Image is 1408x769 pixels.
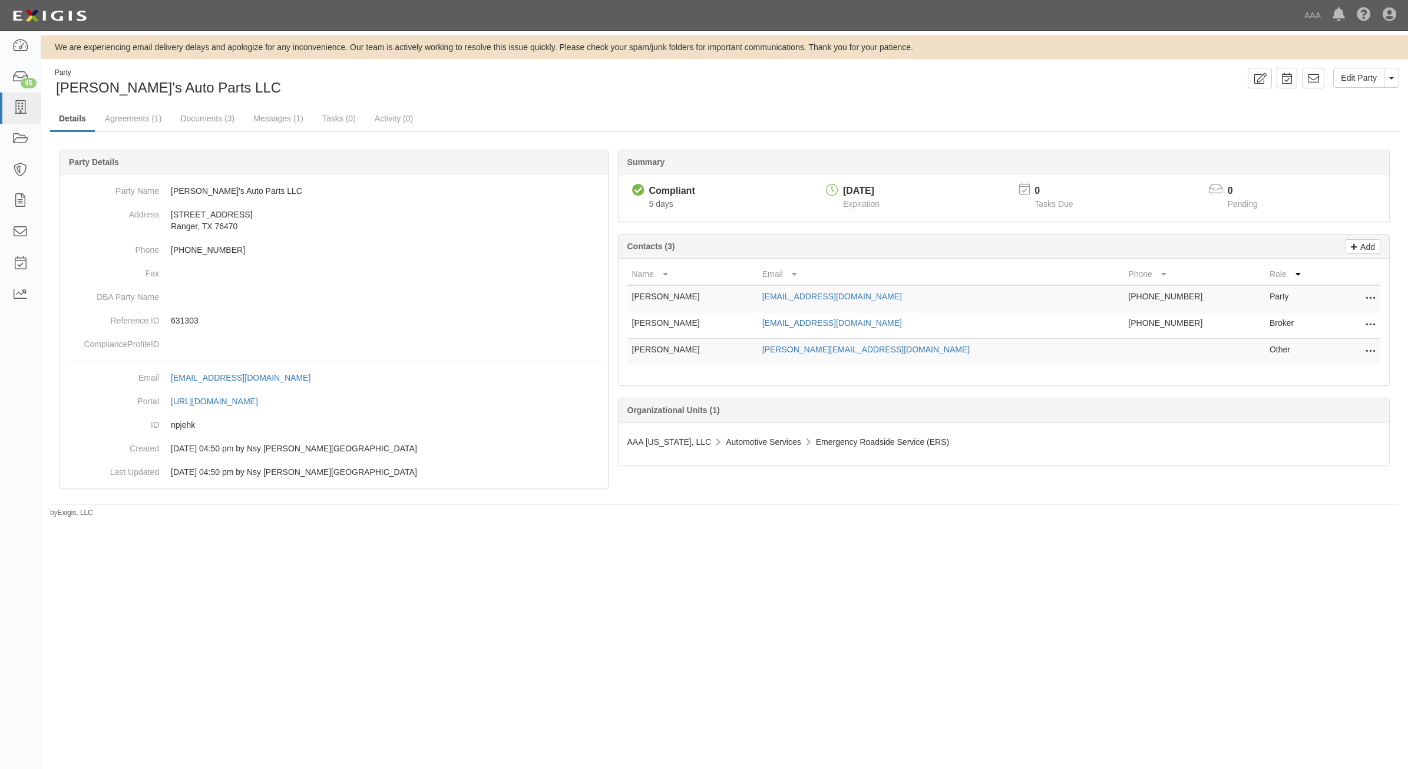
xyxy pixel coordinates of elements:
[1265,285,1333,312] td: Party
[627,157,665,167] b: Summary
[55,68,281,78] div: Party
[627,242,675,251] b: Contacts (3)
[1123,263,1265,285] th: Phone
[171,372,310,384] div: [EMAIL_ADDRESS][DOMAIN_NAME]
[50,68,716,98] div: Freddy's Auto Parts LLC
[171,107,243,130] a: Documents (3)
[65,238,603,262] dd: [PHONE_NUMBER]
[1333,68,1384,88] a: Edit Party
[65,285,159,303] dt: DBA Party Name
[69,157,119,167] b: Party Details
[1298,4,1327,27] a: AAA
[313,107,365,130] a: Tasks (0)
[762,292,902,301] a: [EMAIL_ADDRESS][DOMAIN_NAME]
[65,309,159,326] dt: Reference ID
[65,413,159,431] dt: ID
[762,318,902,328] a: [EMAIL_ADDRESS][DOMAIN_NAME]
[65,179,603,203] dd: [PERSON_NAME]'s Auto Parts LLC
[65,390,159,407] dt: Portal
[1346,239,1380,254] a: Add
[65,203,603,238] dd: [STREET_ADDRESS] Ranger, TX 76470
[171,315,603,326] p: 631303
[171,373,323,382] a: [EMAIL_ADDRESS][DOMAIN_NAME]
[843,199,880,209] span: Expiration
[1265,339,1333,365] td: Other
[65,238,159,256] dt: Phone
[50,107,95,132] a: Details
[843,184,880,198] div: [DATE]
[627,437,712,447] span: AAA [US_STATE], LLC
[366,107,422,130] a: Activity (0)
[171,397,271,406] a: [URL][DOMAIN_NAME]
[9,5,90,27] img: logo-5460c22ac91f19d4615b14bd174203de0afe785f0fc80cf4dbbc73dc1793850b.png
[627,312,758,339] td: [PERSON_NAME]
[65,262,159,279] dt: Fax
[627,339,758,365] td: [PERSON_NAME]
[726,437,801,447] span: Automotive Services
[65,179,159,197] dt: Party Name
[56,80,281,95] span: [PERSON_NAME]'s Auto Parts LLC
[65,332,159,350] dt: ComplianceProfileID
[65,460,603,484] dd: 08/06/2025 04:50 pm by Nsy Archibong-Usoro
[1357,8,1371,22] i: Help Center - Complianz
[1034,184,1088,198] p: 0
[632,184,644,197] i: Compliant
[627,405,720,415] b: Organizational Units (1)
[649,199,673,209] span: Since 08/08/2025
[1123,312,1265,339] td: [PHONE_NUMBER]
[65,437,603,460] dd: 08/06/2025 04:50 pm by Nsy Archibong-Usoro
[1123,285,1265,312] td: [PHONE_NUMBER]
[1265,312,1333,339] td: Broker
[65,437,159,454] dt: Created
[758,263,1124,285] th: Email
[1265,263,1333,285] th: Role
[1034,199,1073,209] span: Tasks Due
[96,107,170,130] a: Agreements (1)
[627,285,758,312] td: [PERSON_NAME]
[1228,184,1273,198] p: 0
[21,78,37,88] div: 45
[816,437,949,447] span: Emergency Roadside Service (ERS)
[649,184,695,198] div: Compliant
[627,263,758,285] th: Name
[41,41,1408,53] div: We are experiencing email delivery delays and apologize for any inconvenience. Our team is active...
[65,366,159,384] dt: Email
[65,413,603,437] dd: npjehk
[1228,199,1258,209] span: Pending
[65,460,159,478] dt: Last Updated
[762,345,970,354] a: [PERSON_NAME][EMAIL_ADDRESS][DOMAIN_NAME]
[65,203,159,220] dt: Address
[58,509,93,517] a: Exigis, LLC
[1357,240,1375,253] p: Add
[50,508,93,518] small: by
[244,107,312,130] a: Messages (1)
